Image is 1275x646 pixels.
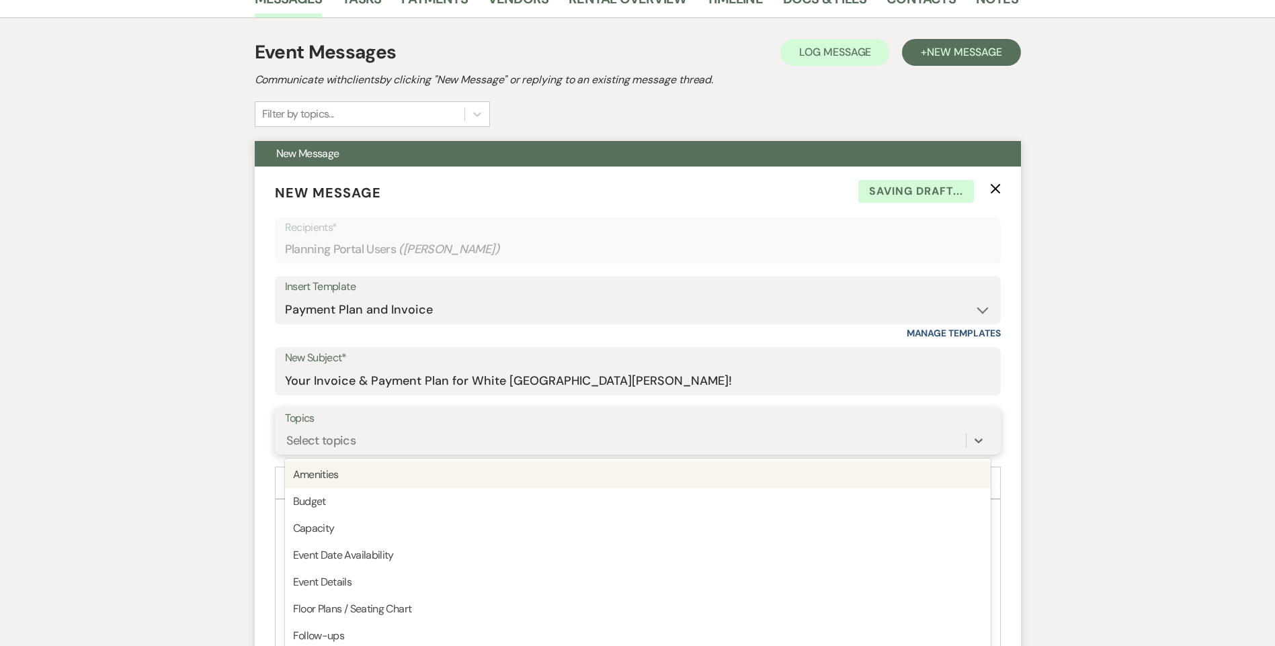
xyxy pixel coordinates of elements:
[902,39,1020,66] button: +New Message
[285,488,991,515] div: Budget
[255,38,397,66] h1: Event Messages
[285,596,991,622] div: Floor Plans / Seating Chart
[286,432,356,450] div: Select topics
[275,184,381,201] span: New Message
[285,542,991,569] div: Event Date Availability
[780,39,890,66] button: Log Message
[907,327,1001,339] a: Manage Templates
[285,219,991,236] p: Recipients*
[927,45,1001,59] span: New Message
[285,569,991,596] div: Event Details
[285,349,991,368] label: New Subject*
[285,515,991,542] div: Capacity
[262,106,334,122] div: Filter by topics...
[285,277,991,297] div: Insert Template
[285,409,991,428] label: Topics
[285,461,991,488] div: Amenities
[858,180,974,203] span: Saving draft...
[285,236,991,263] div: Planning Portal Users
[276,146,339,160] span: New Message
[799,45,871,59] span: Log Message
[255,72,1021,88] h2: Communicate with clients by clicking "New Message" or replying to an existing message thread.
[399,240,499,259] span: ( [PERSON_NAME] )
